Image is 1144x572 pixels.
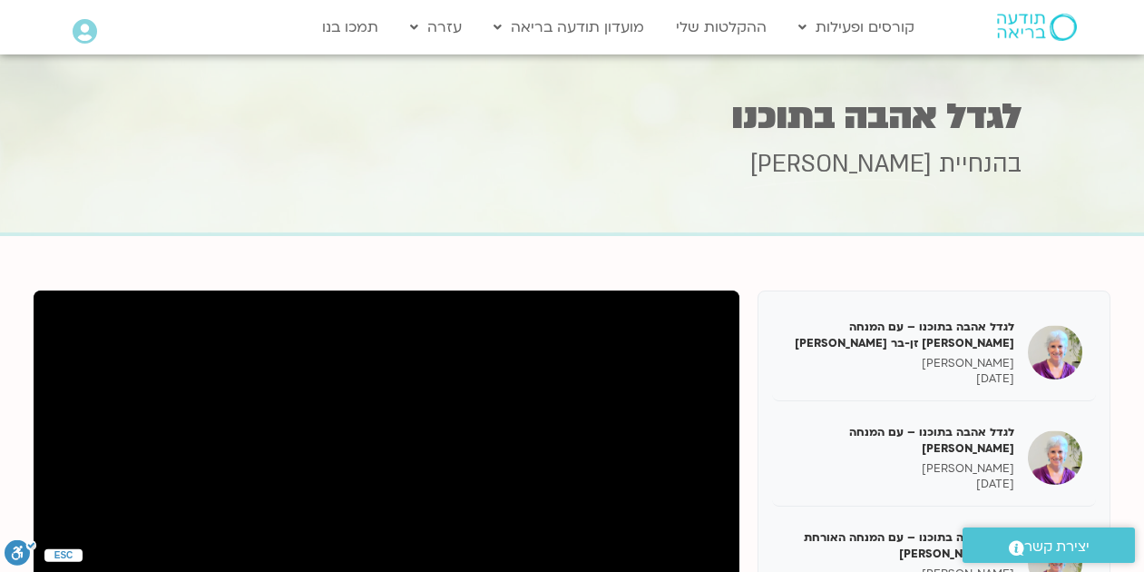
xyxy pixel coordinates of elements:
[401,10,471,44] a: עזרה
[963,528,1135,563] a: יצירת קשר
[997,14,1077,41] img: תודעה בריאה
[786,477,1014,492] p: [DATE]
[786,356,1014,371] p: [PERSON_NAME]
[789,10,924,44] a: קורסים ופעילות
[667,10,776,44] a: ההקלטות שלי
[786,529,1014,562] h5: לגדל אהבה בתוכנו – עם המנחה האורחת ד"ר [PERSON_NAME]
[939,148,1022,181] span: בהנחיית
[1024,535,1090,559] span: יצירת קשר
[1028,430,1082,485] img: לגדל אהבה בתוכנו – עם המנחה האורח ענבר בר קמה
[484,10,653,44] a: מועדון תודעה בריאה
[1028,325,1082,380] img: לגדל אהבה בתוכנו – עם המנחה האורחת צילה זן-בר צור
[786,371,1014,387] p: [DATE]
[786,424,1014,457] h5: לגדל אהבה בתוכנו – עם המנחה [PERSON_NAME]
[123,99,1022,134] h1: לגדל אהבה בתוכנו
[786,461,1014,477] p: [PERSON_NAME]
[786,319,1014,351] h5: לגדל אהבה בתוכנו – עם המנחה [PERSON_NAME] זן-בר [PERSON_NAME]
[313,10,387,44] a: תמכו בנו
